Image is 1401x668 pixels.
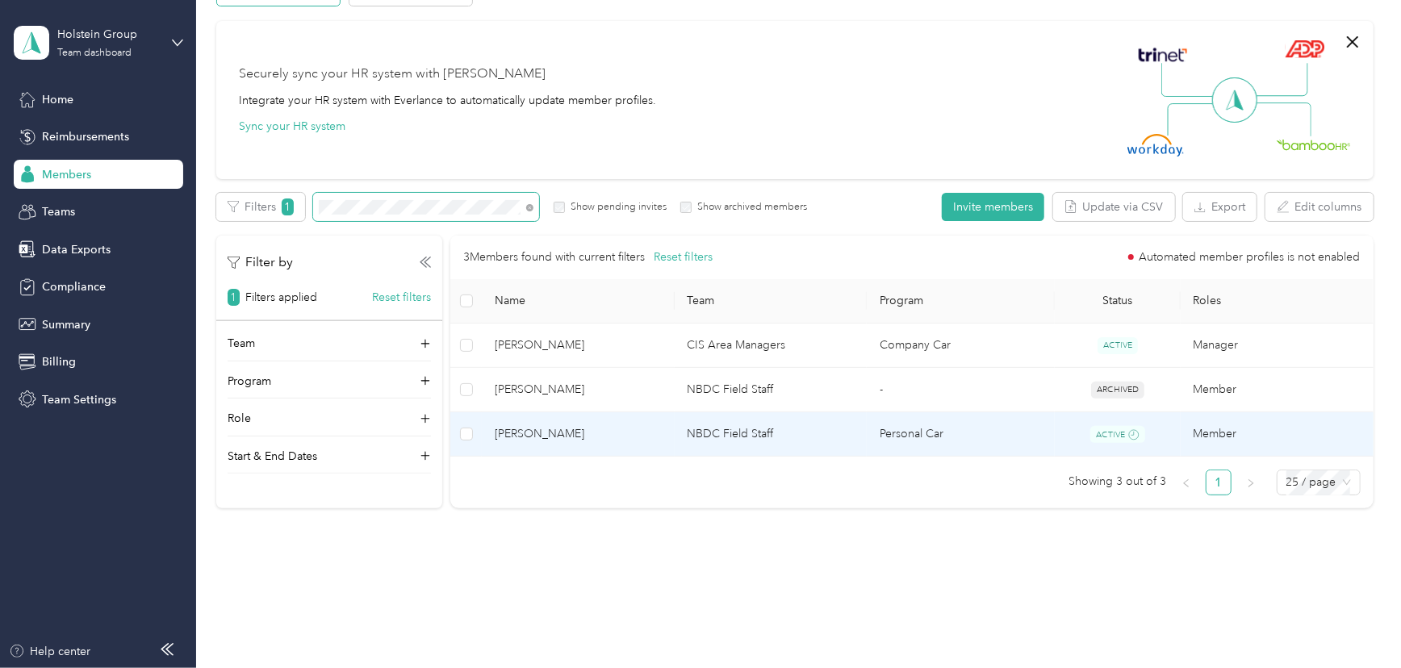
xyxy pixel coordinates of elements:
p: 3 Members found with current filters [463,248,645,266]
span: Members [42,166,91,183]
span: [PERSON_NAME] [495,381,662,399]
img: BambooHR [1277,139,1351,150]
span: Data Exports [42,241,111,258]
td: NBDC Field Staff [675,368,868,412]
span: Summary [42,316,90,333]
p: Role [228,410,251,427]
button: Filters1 [216,193,305,221]
button: Help center [9,643,91,660]
span: Automated member profiles is not enabled [1140,252,1361,263]
span: ARCHIVED [1091,382,1144,399]
img: Line Left Down [1167,102,1223,136]
li: Next Page [1238,470,1264,495]
td: Member [1181,412,1374,457]
span: [PERSON_NAME] [495,425,662,443]
span: Reimbursements [42,128,129,145]
img: Workday [1127,134,1184,157]
img: Line Right Up [1252,63,1308,97]
span: 1 [282,198,294,215]
label: Show archived members [692,200,807,215]
span: [PERSON_NAME] [495,336,662,354]
span: ACTIVE [1098,337,1138,354]
img: Trinet [1135,44,1191,66]
th: Status [1055,279,1180,324]
p: Team [228,335,255,352]
td: Personal Car [867,412,1055,457]
p: Start & End Dates [228,448,317,465]
div: Page Size [1277,470,1361,495]
span: ACTIVE [1090,426,1145,443]
button: left [1173,470,1199,495]
button: Invite members [942,193,1044,221]
iframe: Everlance-gr Chat Button Frame [1311,578,1401,668]
td: Janette Mathie [482,324,675,368]
th: Team [675,279,868,324]
li: Previous Page [1173,470,1199,495]
td: Company Car [867,324,1055,368]
div: Securely sync your HR system with [PERSON_NAME] [239,65,546,84]
img: Line Left Up [1161,63,1218,98]
span: Compliance [42,278,106,295]
span: right [1246,478,1256,488]
th: Roles [1181,279,1374,324]
div: Holstein Group [57,26,158,43]
span: Name [495,294,662,307]
button: Update via CSV [1053,193,1175,221]
th: Program [867,279,1055,324]
span: Showing 3 out of 3 [1069,470,1167,494]
th: Name [482,279,675,324]
span: Billing [42,353,76,370]
label: Show pending invites [565,200,667,215]
span: 25 / page [1286,470,1351,495]
p: Filters applied [245,289,317,306]
span: 1 [228,289,240,306]
td: CIS Area Managers [675,324,868,368]
td: - [867,368,1055,412]
div: Team dashboard [57,48,132,58]
div: Integrate your HR system with Everlance to automatically update member profiles. [239,92,656,109]
img: ADP [1285,40,1324,58]
span: Teams [42,203,75,220]
p: Filter by [228,253,293,273]
span: Team Settings [42,391,116,408]
button: right [1238,470,1264,495]
td: Manager [1181,324,1374,368]
button: Sync your HR system [239,118,345,135]
a: 1 [1207,470,1231,495]
span: Home [42,91,73,108]
button: Reset filters [654,248,713,266]
span: left [1181,478,1191,488]
td: Member [1181,368,1374,412]
button: Edit columns [1265,193,1374,221]
td: NBDC Field Staff [675,412,868,457]
td: Jane Arrell [482,412,675,457]
p: Program [228,373,271,390]
button: Export [1183,193,1257,221]
button: Reset filters [372,289,431,306]
td: Jane Arrell [482,368,675,412]
img: Line Right Down [1255,102,1311,137]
